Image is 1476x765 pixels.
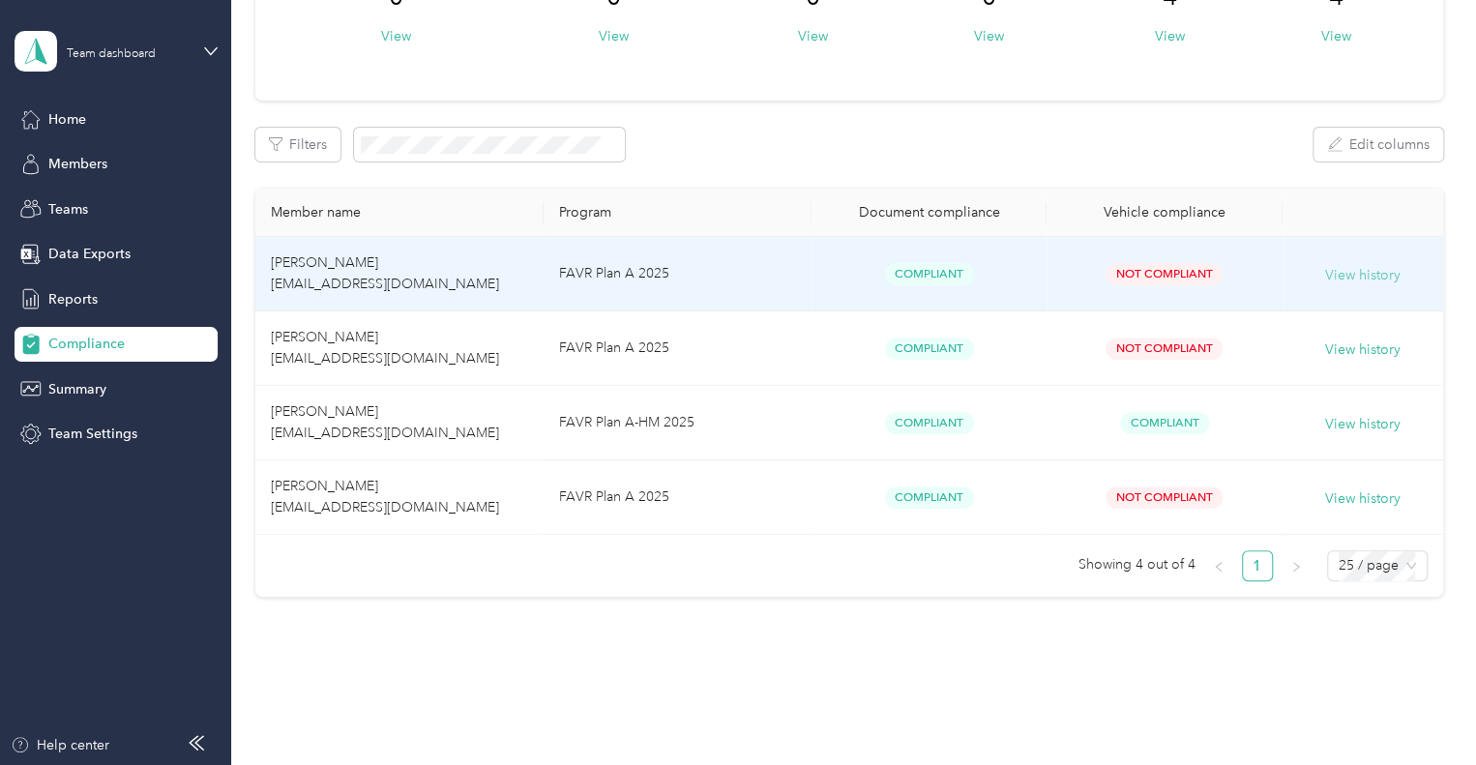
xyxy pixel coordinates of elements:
div: Page Size [1327,550,1428,581]
span: [PERSON_NAME] [EMAIL_ADDRESS][DOMAIN_NAME] [271,478,499,515]
span: Home [48,109,86,130]
div: Vehicle compliance [1062,204,1266,221]
span: right [1290,561,1302,573]
span: left [1213,561,1225,573]
span: Not Compliant [1106,338,1223,360]
span: [PERSON_NAME] [EMAIL_ADDRESS][DOMAIN_NAME] [271,254,499,292]
span: Showing 4 out of 4 [1078,550,1196,579]
span: Summary [48,379,106,399]
button: View [1320,26,1350,46]
span: Reports [48,289,98,309]
button: left [1203,550,1234,581]
th: Member name [255,189,545,237]
li: Next Page [1281,550,1312,581]
span: Compliant [885,338,974,360]
button: View history [1325,265,1401,286]
span: Data Exports [48,244,131,264]
span: [PERSON_NAME] [EMAIL_ADDRESS][DOMAIN_NAME] [271,329,499,367]
iframe: Everlance-gr Chat Button Frame [1368,657,1476,765]
button: right [1281,550,1312,581]
td: FAVR Plan A 2025 [544,237,812,311]
span: Teams [48,199,88,220]
span: Members [48,154,107,174]
span: [PERSON_NAME] [EMAIL_ADDRESS][DOMAIN_NAME] [271,403,499,441]
a: 1 [1243,551,1272,580]
td: FAVR Plan A 2025 [544,460,812,535]
li: Previous Page [1203,550,1234,581]
div: Document compliance [827,204,1031,221]
span: Compliant [885,263,974,285]
span: Compliant [1120,412,1209,434]
button: View [798,26,828,46]
button: View [381,26,411,46]
button: View history [1325,414,1401,435]
button: View [599,26,629,46]
th: Program [544,189,812,237]
button: Filters [255,128,340,162]
span: Compliant [885,486,974,509]
div: Team dashboard [67,48,156,60]
span: Team Settings [48,424,137,444]
button: View [974,26,1004,46]
span: Not Compliant [1106,263,1223,285]
td: FAVR Plan A-HM 2025 [544,386,812,460]
li: 1 [1242,550,1273,581]
button: View history [1325,488,1401,510]
button: Edit columns [1314,128,1443,162]
span: 25 / page [1339,551,1416,580]
button: View history [1325,339,1401,361]
button: Help center [11,735,109,755]
button: View [1155,26,1185,46]
span: Compliant [885,412,974,434]
span: Not Compliant [1106,486,1223,509]
span: Compliance [48,334,125,354]
td: FAVR Plan A 2025 [544,311,812,386]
